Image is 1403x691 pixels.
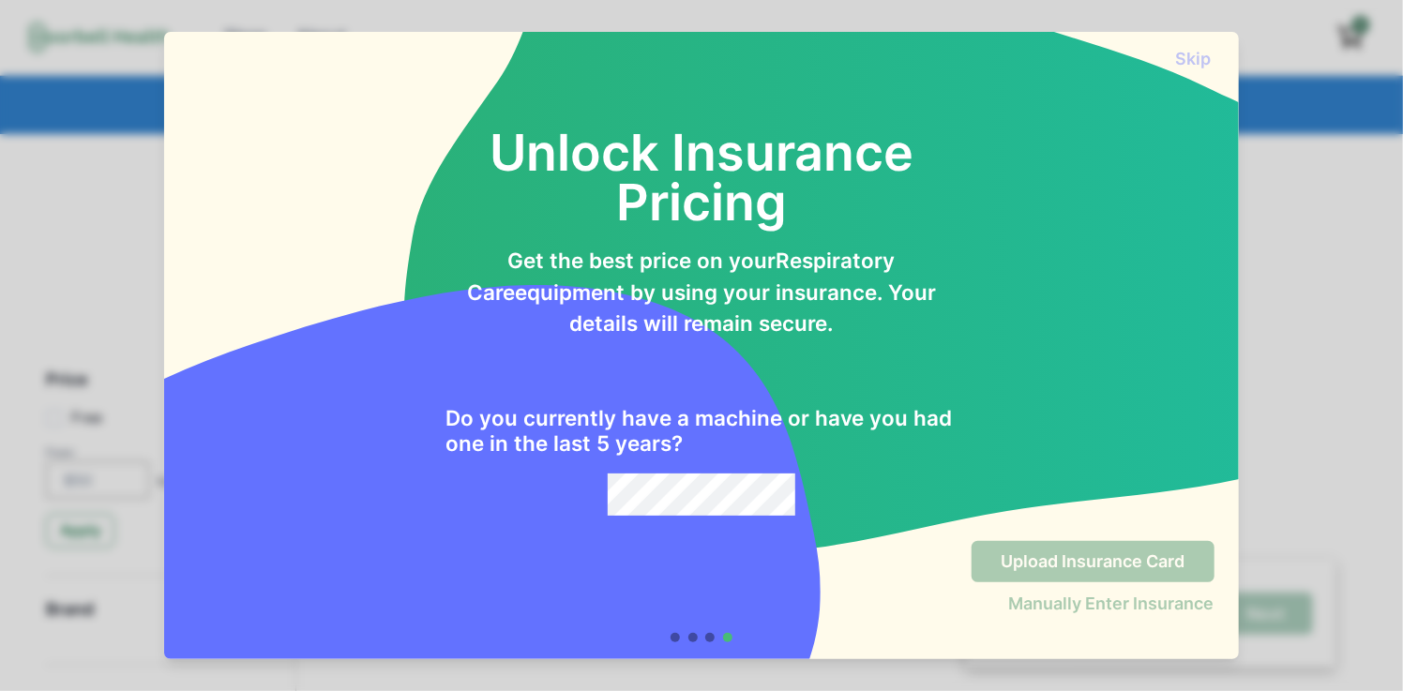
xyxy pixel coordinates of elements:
button: Manually Enter Insurance [1009,593,1214,613]
p: Upload Insurance Card [1001,551,1184,572]
button: Upload Insurance Card [972,541,1214,583]
p: Get the best price on your Respiratory Care equipment by using your insurance. Your details will ... [445,245,958,339]
h2: Do you currently have a machine or have you had one in the last 5 years? [445,406,958,457]
h2: Unlock Insurance Pricing [445,77,958,228]
button: Skip [1172,49,1214,68]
